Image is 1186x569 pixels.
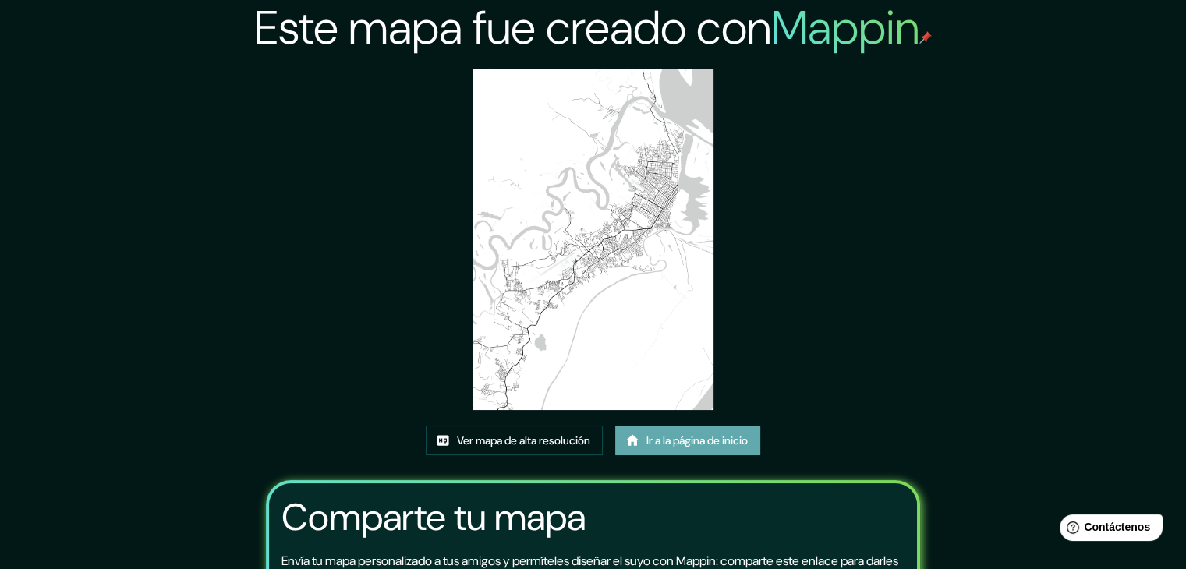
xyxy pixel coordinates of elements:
img: pin de mapeo [919,31,932,44]
font: Ir a la página de inicio [646,433,748,447]
a: Ir a la página de inicio [615,426,760,455]
iframe: Lanzador de widgets de ayuda [1047,508,1169,552]
img: created-map [473,69,714,410]
font: Ver mapa de alta resolución [457,433,590,447]
a: Ver mapa de alta resolución [426,426,603,455]
font: Comparte tu mapa [281,493,586,542]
